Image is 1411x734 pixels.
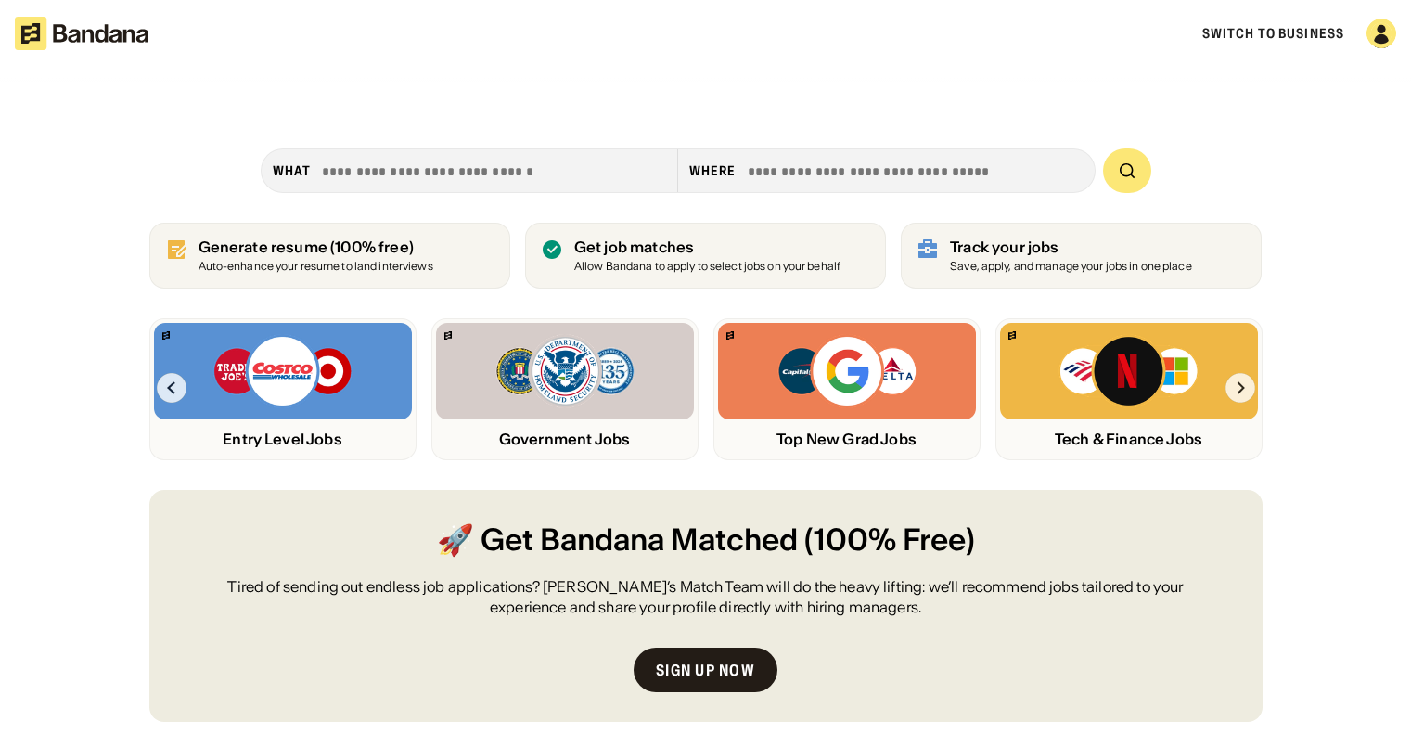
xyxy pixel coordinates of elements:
[1058,334,1199,408] img: Bank of America, Netflix, Microsoft logos
[525,223,886,289] a: Get job matches Allow Bandana to apply to select jobs on your behalf
[194,576,1218,618] div: Tired of sending out endless job applications? [PERSON_NAME]’s Match Team will do the heavy lifti...
[444,331,452,340] img: Bandana logo
[950,261,1192,273] div: Save, apply, and manage your jobs in one place
[718,431,976,448] div: Top New Grad Jobs
[154,431,412,448] div: Entry Level Jobs
[437,520,798,561] span: 🚀 Get Bandana Matched
[199,261,433,273] div: Auto-enhance your resume to land interviews
[1225,373,1255,403] img: Right Arrow
[157,373,186,403] img: Left Arrow
[436,431,694,448] div: Government Jobs
[656,663,755,677] div: Sign up now
[212,334,353,408] img: Trader Joe’s, Costco, Target logos
[995,318,1263,460] a: Bandana logoBank of America, Netflix, Microsoft logosTech & Finance Jobs
[574,238,840,256] div: Get job matches
[273,162,311,179] div: what
[199,238,433,256] div: Generate resume
[689,162,737,179] div: Where
[149,223,510,289] a: Generate resume (100% free)Auto-enhance your resume to land interviews
[1008,331,1016,340] img: Bandana logo
[149,318,417,460] a: Bandana logoTrader Joe’s, Costco, Target logosEntry Level Jobs
[574,261,840,273] div: Allow Bandana to apply to select jobs on your behalf
[431,318,699,460] a: Bandana logoFBI, DHS, MWRD logosGovernment Jobs
[804,520,975,561] span: (100% Free)
[330,238,414,256] span: (100% free)
[162,331,170,340] img: Bandana logo
[634,648,777,692] a: Sign up now
[15,17,148,50] img: Bandana logotype
[901,223,1262,289] a: Track your jobs Save, apply, and manage your jobs in one place
[1202,25,1344,42] a: Switch to Business
[494,334,635,408] img: FBI, DHS, MWRD logos
[1000,431,1258,448] div: Tech & Finance Jobs
[776,334,917,408] img: Capital One, Google, Delta logos
[713,318,981,460] a: Bandana logoCapital One, Google, Delta logosTop New Grad Jobs
[950,238,1192,256] div: Track your jobs
[726,331,734,340] img: Bandana logo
